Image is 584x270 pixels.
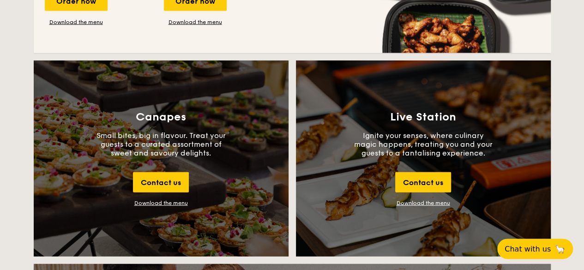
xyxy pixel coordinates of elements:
span: 🦙 [554,244,566,254]
h3: Live Station [390,111,456,124]
span: Chat with us [505,245,551,253]
div: Download the menu [134,200,188,206]
p: Small bites, big in flavour. Treat your guests to a curated assortment of sweet and savoury delig... [92,131,230,157]
button: Chat with us🦙 [497,239,573,259]
a: Download the menu [45,18,108,26]
p: Ignite your senses, where culinary magic happens, treating you and your guests to a tantalising e... [354,131,493,157]
a: Download the menu [164,18,227,26]
a: Download the menu [397,200,450,206]
h3: Canapes [136,111,186,124]
div: Contact us [395,172,451,192]
div: Contact us [133,172,189,192]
